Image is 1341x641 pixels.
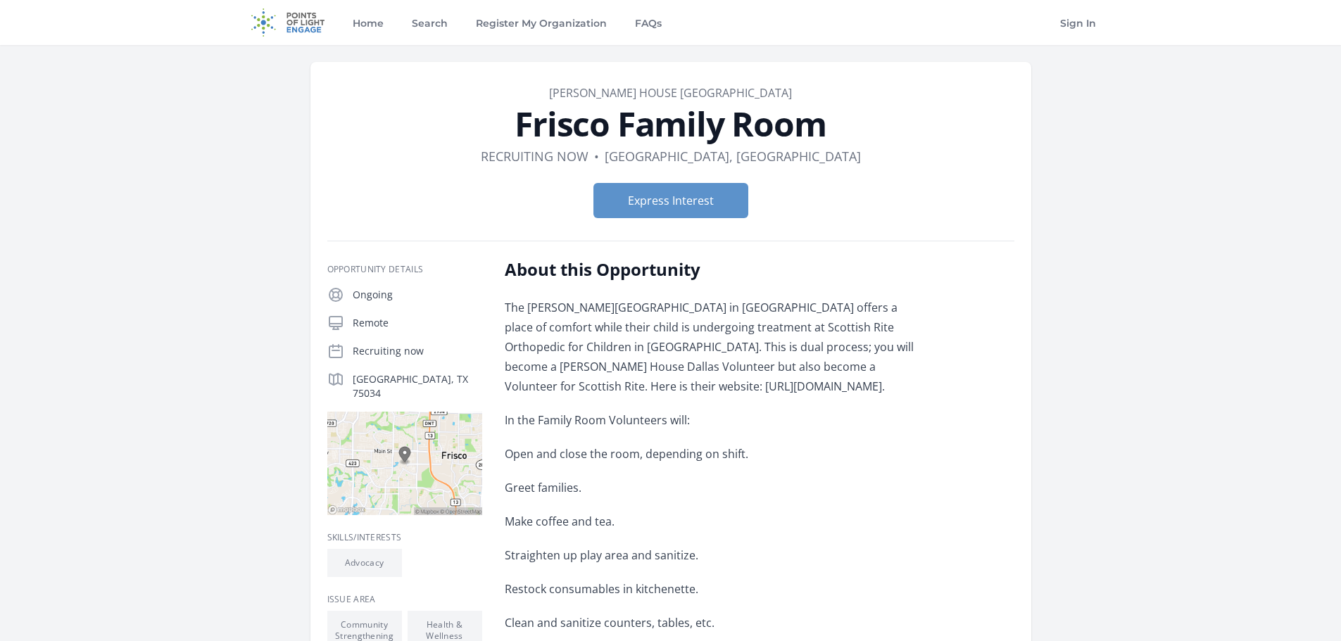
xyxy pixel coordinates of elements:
h1: Frisco Family Room [327,107,1014,141]
button: Express Interest [593,183,748,218]
h3: Opportunity Details [327,264,482,275]
a: [PERSON_NAME] House [GEOGRAPHIC_DATA] [549,85,792,101]
p: Make coffee and tea. [505,512,917,531]
p: Straighten up play area and sanitize. [505,545,917,565]
h2: About this Opportunity [505,258,917,281]
p: The [PERSON_NAME][GEOGRAPHIC_DATA] in [GEOGRAPHIC_DATA] offers a place of comfort while their chi... [505,298,917,396]
p: Open and close the room, depending on shift. [505,444,917,464]
p: Restock consumables in kitchenette. [505,579,917,599]
div: • [594,146,599,166]
p: Ongoing [353,288,482,302]
p: In the Family Room Volunteers will: [505,410,917,430]
p: Remote [353,316,482,330]
p: Greet families. [505,478,917,497]
h3: Skills/Interests [327,532,482,543]
dd: [GEOGRAPHIC_DATA], [GEOGRAPHIC_DATA] [605,146,861,166]
p: Clean and sanitize counters, tables, etc. [505,613,917,633]
p: [GEOGRAPHIC_DATA], TX 75034 [353,372,482,400]
li: Advocacy [327,549,402,577]
p: Recruiting now [353,344,482,358]
h3: Issue area [327,594,482,605]
dd: Recruiting now [481,146,588,166]
img: Map [327,412,482,515]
